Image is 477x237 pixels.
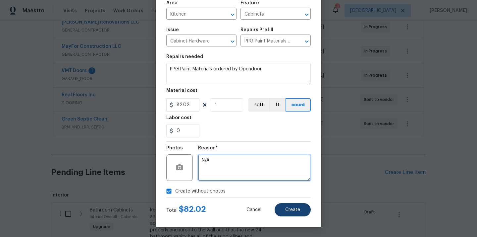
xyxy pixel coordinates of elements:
[166,28,179,32] h5: Issue
[198,154,311,181] textarea: N/A
[302,10,311,19] button: Open
[240,28,273,32] h5: Repairs Prefill
[166,63,311,84] textarea: PPG Paint Materials ordered by Opendoor
[166,1,178,5] h5: Area
[166,206,206,214] div: Total
[166,54,203,59] h5: Repairs needed
[286,98,311,112] button: count
[198,146,218,150] h5: Reason*
[175,188,226,195] span: Create without photos
[179,205,206,213] span: $ 82.02
[275,203,311,216] button: Create
[246,207,261,212] span: Cancel
[166,146,183,150] h5: Photos
[166,88,197,93] h5: Material cost
[248,98,269,112] button: sqft
[302,37,311,46] button: Open
[240,1,259,5] h5: Feature
[228,10,237,19] button: Open
[166,116,191,120] h5: Labor cost
[236,203,272,216] button: Cancel
[285,207,300,212] span: Create
[228,37,237,46] button: Open
[269,98,286,112] button: ft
